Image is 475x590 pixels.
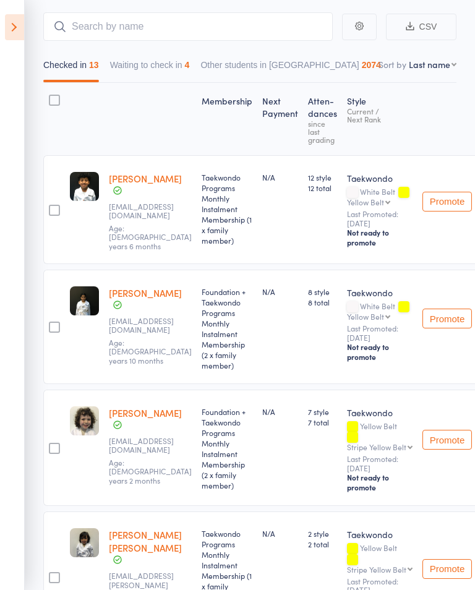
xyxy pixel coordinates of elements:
[422,309,472,328] button: Promote
[110,54,190,82] button: Waiting to check in4
[386,14,456,40] button: CSV
[185,60,190,70] div: 4
[347,198,384,206] div: Yellow Belt
[347,187,413,206] div: White Belt
[109,337,192,366] span: Age: [DEMOGRAPHIC_DATA] years 10 months
[347,528,413,541] div: Taekwondo
[347,210,413,228] small: Last Promoted: [DATE]
[308,172,337,182] span: 12 style
[308,406,337,417] span: 7 style
[308,417,337,427] span: 7 total
[43,54,99,82] button: Checked in13
[422,430,472,450] button: Promote
[109,223,192,251] span: Age: [DEMOGRAPHIC_DATA] years 6 months
[200,54,380,82] button: Other students in [GEOGRAPHIC_DATA]2074
[347,422,413,451] div: Yellow Belt
[202,406,252,490] div: Foundation + Taekwondo Programs Monthly Instalment Membership (2 x family member)
[262,172,298,182] div: N/A
[89,60,99,70] div: 13
[308,297,337,307] span: 8 total
[262,286,298,297] div: N/A
[347,107,413,123] div: Current / Next Rank
[70,172,99,201] img: image1745627508.png
[303,88,342,150] div: Atten­dances
[347,443,406,451] div: Stripe Yellow Belt
[202,286,252,370] div: Foundation + Taekwondo Programs Monthly Instalment Membership (2 x family member)
[347,228,413,247] div: Not ready to promote
[347,472,413,492] div: Not ready to promote
[362,60,381,70] div: 2074
[262,528,298,539] div: N/A
[109,317,189,335] small: srinivas557@gmail.com
[109,528,182,554] a: [PERSON_NAME] [PERSON_NAME]
[308,286,337,297] span: 8 style
[109,457,192,485] span: Age: [DEMOGRAPHIC_DATA] years 2 months
[342,88,417,150] div: Style
[422,559,472,579] button: Promote
[109,437,189,455] small: lbuckleybrennan@gmail.com
[347,406,413,419] div: Taekwondo
[308,119,337,143] div: since last grading
[70,286,99,315] img: image1749796631.png
[308,182,337,193] span: 12 total
[109,172,182,185] a: [PERSON_NAME]
[347,172,413,184] div: Taekwondo
[409,58,450,71] div: Last name
[70,406,99,435] img: image1656053691.png
[308,539,337,549] span: 2 total
[70,528,99,557] img: image1692400841.png
[347,312,384,320] div: Yellow Belt
[109,406,182,419] a: [PERSON_NAME]
[347,455,413,472] small: Last Promoted: [DATE]
[308,528,337,539] span: 2 style
[347,324,413,342] small: Last Promoted: [DATE]
[347,342,413,362] div: Not ready to promote
[109,202,189,220] small: Billymcrilly10@gmail.com
[347,565,406,573] div: Stripe Yellow Belt
[257,88,303,150] div: Next Payment
[109,286,182,299] a: [PERSON_NAME]
[347,286,413,299] div: Taekwondo
[43,12,333,41] input: Search by name
[347,544,413,573] div: Yellow Belt
[379,58,406,71] label: Sort by
[262,406,298,417] div: N/A
[347,302,413,320] div: White Belt
[202,172,252,246] div: Taekwondo Programs Monthly Instalment Membership (1 x family member)
[422,192,472,212] button: Promote
[197,88,257,150] div: Membership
